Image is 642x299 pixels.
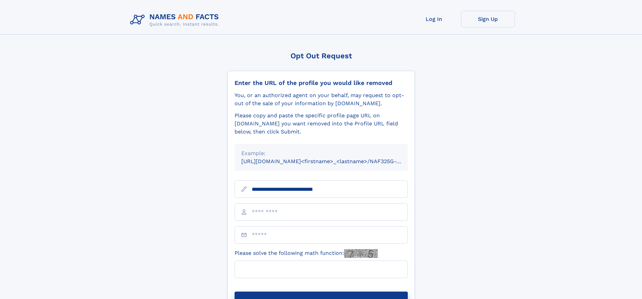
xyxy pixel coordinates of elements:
div: Example: [241,149,401,157]
a: Sign Up [461,11,515,27]
img: Logo Names and Facts [127,11,224,29]
div: You, or an authorized agent on your behalf, may request to opt-out of the sale of your informatio... [235,91,408,108]
small: [URL][DOMAIN_NAME]<firstname>_<lastname>/NAF325G-xxxxxxxx [241,158,421,165]
label: Please solve the following math function: [235,249,378,258]
div: Please copy and paste the specific profile page URL on [DOMAIN_NAME] you want removed into the Pr... [235,112,408,136]
div: Enter the URL of the profile you would like removed [235,79,408,87]
a: Log In [407,11,461,27]
div: Opt Out Request [227,52,415,60]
